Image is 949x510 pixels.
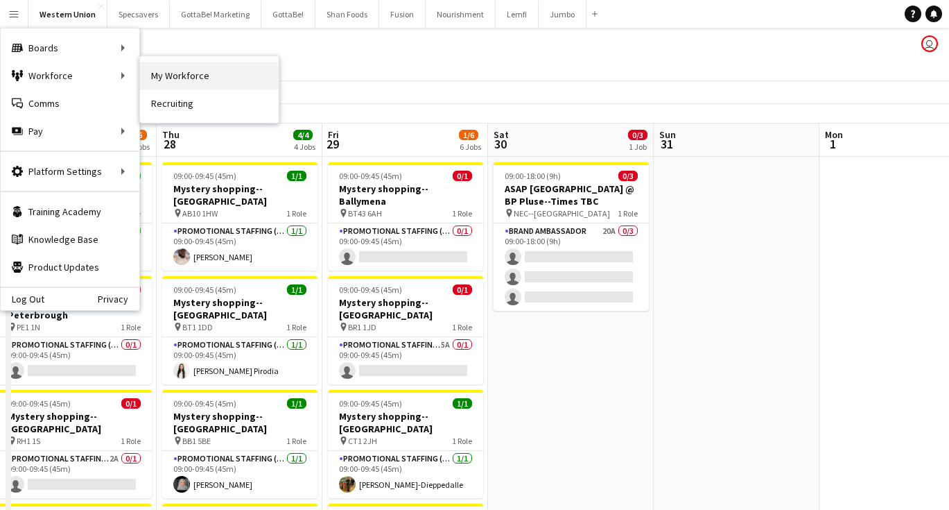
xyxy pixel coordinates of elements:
[261,1,315,28] button: GottaBe!
[28,1,107,28] button: Western Union
[162,296,317,321] h3: Mystery shopping--[GEOGRAPHIC_DATA]
[328,276,483,384] app-job-card: 09:00-09:45 (45m)0/1Mystery shopping--[GEOGRAPHIC_DATA] BR1 1JD1 RolePromotional Staffing (Myster...
[160,136,180,152] span: 28
[17,436,40,446] span: RH1 1S
[494,182,649,207] h3: ASAP [GEOGRAPHIC_DATA] @ BP Pluse--Times TBC
[162,276,317,384] app-job-card: 09:00-09:45 (45m)1/1Mystery shopping--[GEOGRAPHIC_DATA] BT1 1DD1 RolePromotional Staffing (Myster...
[1,294,44,305] a: Log Out
[162,128,180,141] span: Thu
[657,136,676,152] span: 31
[539,1,586,28] button: Jumbo
[173,284,236,295] span: 09:00-09:45 (45m)
[452,322,472,332] span: 1 Role
[491,136,509,152] span: 30
[339,284,402,295] span: 09:00-09:45 (45m)
[452,208,472,219] span: 1 Role
[170,1,261,28] button: GottaBe! Marketing
[459,130,478,140] span: 1/6
[293,130,313,140] span: 4/4
[286,322,306,332] span: 1 Role
[173,398,236,409] span: 09:00-09:45 (45m)
[494,128,509,141] span: Sat
[286,208,306,219] span: 1 Role
[348,436,377,446] span: CT1 2JH
[823,136,843,152] span: 1
[140,90,279,117] a: Recruiting
[1,198,139,226] a: Training Academy
[379,1,426,28] button: Fusion
[162,390,317,498] app-job-card: 09:00-09:45 (45m)1/1Mystery shopping--[GEOGRAPHIC_DATA] BB1 5BE1 RolePromotional Staffing (Myster...
[453,284,472,295] span: 0/1
[17,322,40,332] span: PE1 1N
[514,208,610,219] span: NEC--[GEOGRAPHIC_DATA]
[162,410,317,435] h3: Mystery shopping--[GEOGRAPHIC_DATA]
[328,128,339,141] span: Fri
[659,128,676,141] span: Sun
[162,223,317,271] app-card-role: Promotional Staffing (Mystery Shopper)1/109:00-09:45 (45m)[PERSON_NAME]
[121,322,141,332] span: 1 Role
[173,171,236,181] span: 09:00-09:45 (45m)
[107,1,170,28] button: Specsavers
[328,390,483,498] app-job-card: 09:00-09:45 (45m)1/1Mystery shopping--[GEOGRAPHIC_DATA] CT1 2JH1 RolePromotional Staffing (Myster...
[328,296,483,321] h3: Mystery shopping--[GEOGRAPHIC_DATA]
[182,322,213,332] span: BT1 1DD
[628,130,647,140] span: 0/3
[618,171,638,181] span: 0/3
[287,171,306,181] span: 1/1
[1,34,139,62] div: Boards
[162,451,317,498] app-card-role: Promotional Staffing (Mystery Shopper)1/109:00-09:45 (45m)[PERSON_NAME]
[328,223,483,271] app-card-role: Promotional Staffing (Mystery Shopper)0/109:00-09:45 (45m)
[328,410,483,435] h3: Mystery shopping--[GEOGRAPHIC_DATA]
[286,436,306,446] span: 1 Role
[315,1,379,28] button: Shan Foods
[326,136,339,152] span: 29
[1,253,139,281] a: Product Updates
[494,162,649,311] app-job-card: 09:00-18:00 (9h)0/3ASAP [GEOGRAPHIC_DATA] @ BP Pluse--Times TBC NEC--[GEOGRAPHIC_DATA]1 RoleBrand...
[453,171,472,181] span: 0/1
[328,162,483,271] app-job-card: 09:00-09:45 (45m)0/1Mystery shopping--Ballymena BT43 6AH1 RolePromotional Staffing (Mystery Shopp...
[629,142,647,152] div: 1 Job
[328,182,483,207] h3: Mystery shopping--Ballymena
[339,398,402,409] span: 09:00-09:45 (45m)
[1,117,139,145] div: Pay
[162,162,317,271] app-job-card: 09:00-09:45 (45m)1/1Mystery shopping--[GEOGRAPHIC_DATA] AB10 1HW1 RolePromotional Staffing (Myste...
[294,142,315,152] div: 4 Jobs
[121,436,141,446] span: 1 Role
[328,451,483,498] app-card-role: Promotional Staffing (Mystery Shopper)1/109:00-09:45 (45m)[PERSON_NAME]-Dieppedalle
[339,171,402,181] span: 09:00-09:45 (45m)
[496,1,539,28] button: Lemfi
[182,436,211,446] span: BB1 5BE
[328,337,483,384] app-card-role: Promotional Staffing (Mystery Shopper)5A0/109:00-09:45 (45m)
[287,284,306,295] span: 1/1
[460,142,481,152] div: 6 Jobs
[453,398,472,409] span: 1/1
[618,208,638,219] span: 1 Role
[494,223,649,311] app-card-role: Brand Ambassador20A0/309:00-18:00 (9h)
[287,398,306,409] span: 1/1
[162,182,317,207] h3: Mystery shopping--[GEOGRAPHIC_DATA]
[426,1,496,28] button: Nourishment
[452,436,472,446] span: 1 Role
[1,62,139,90] div: Workforce
[921,35,938,52] app-user-avatar: Booking & Talent Team
[1,158,139,185] div: Platform Settings
[505,171,561,181] span: 09:00-18:00 (9h)
[348,322,376,332] span: BR1 1JD
[348,208,382,219] span: BT43 6AH
[8,398,71,409] span: 09:00-09:45 (45m)
[1,226,139,253] a: Knowledge Base
[121,398,141,409] span: 0/1
[140,62,279,90] a: My Workforce
[1,90,139,117] a: Comms
[825,128,843,141] span: Mon
[162,337,317,384] app-card-role: Promotional Staffing (Mystery Shopper)1/109:00-09:45 (45m)[PERSON_NAME] Pirodia
[98,294,139,305] a: Privacy
[182,208,218,219] span: AB10 1HW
